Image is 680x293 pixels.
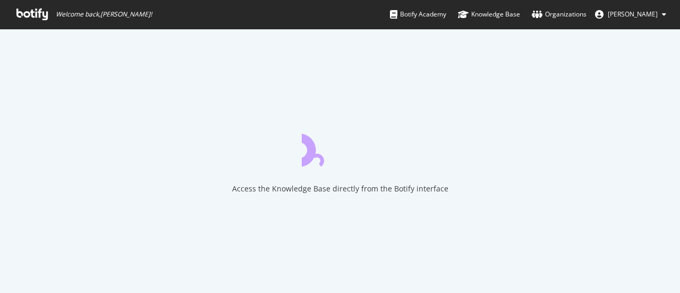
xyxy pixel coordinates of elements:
div: Access the Knowledge Base directly from the Botify interface [232,183,448,194]
div: Organizations [532,9,586,20]
button: [PERSON_NAME] [586,6,675,23]
span: Welcome back, [PERSON_NAME] ! [56,10,152,19]
span: Corinne Tynan [608,10,658,19]
div: Botify Academy [390,9,446,20]
div: animation [302,128,378,166]
div: Knowledge Base [458,9,520,20]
